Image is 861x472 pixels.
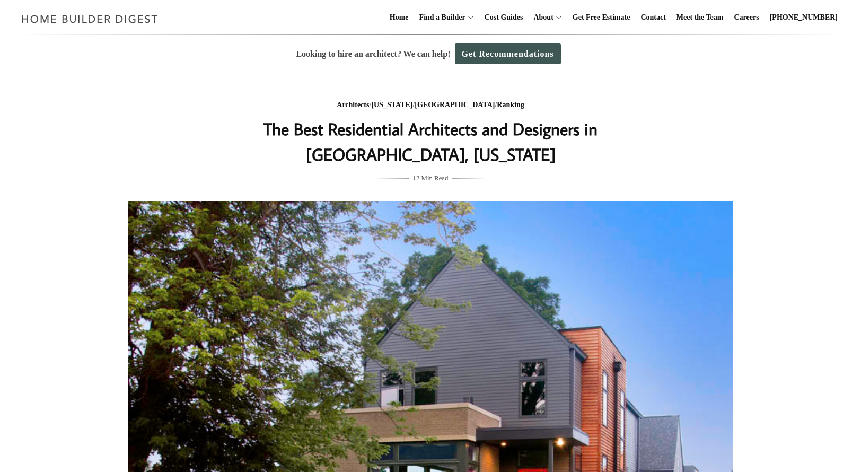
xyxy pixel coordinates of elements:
span: 12 Min Read [413,172,449,184]
a: Contact [636,1,670,34]
img: Home Builder Digest [17,8,163,29]
a: [US_STATE] [371,101,412,109]
a: Home [385,1,413,34]
a: Find a Builder [415,1,465,34]
a: About [529,1,553,34]
a: [PHONE_NUMBER] [766,1,842,34]
a: Get Free Estimate [568,1,635,34]
a: Careers [730,1,763,34]
a: [GEOGRAPHIC_DATA] [415,101,495,109]
div: / / / [219,99,642,112]
a: Cost Guides [480,1,528,34]
a: Ranking [497,101,524,109]
a: Architects [337,101,369,109]
h1: The Best Residential Architects and Designers in [GEOGRAPHIC_DATA], [US_STATE] [219,116,642,167]
a: Meet the Team [672,1,728,34]
a: Get Recommendations [455,43,561,64]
